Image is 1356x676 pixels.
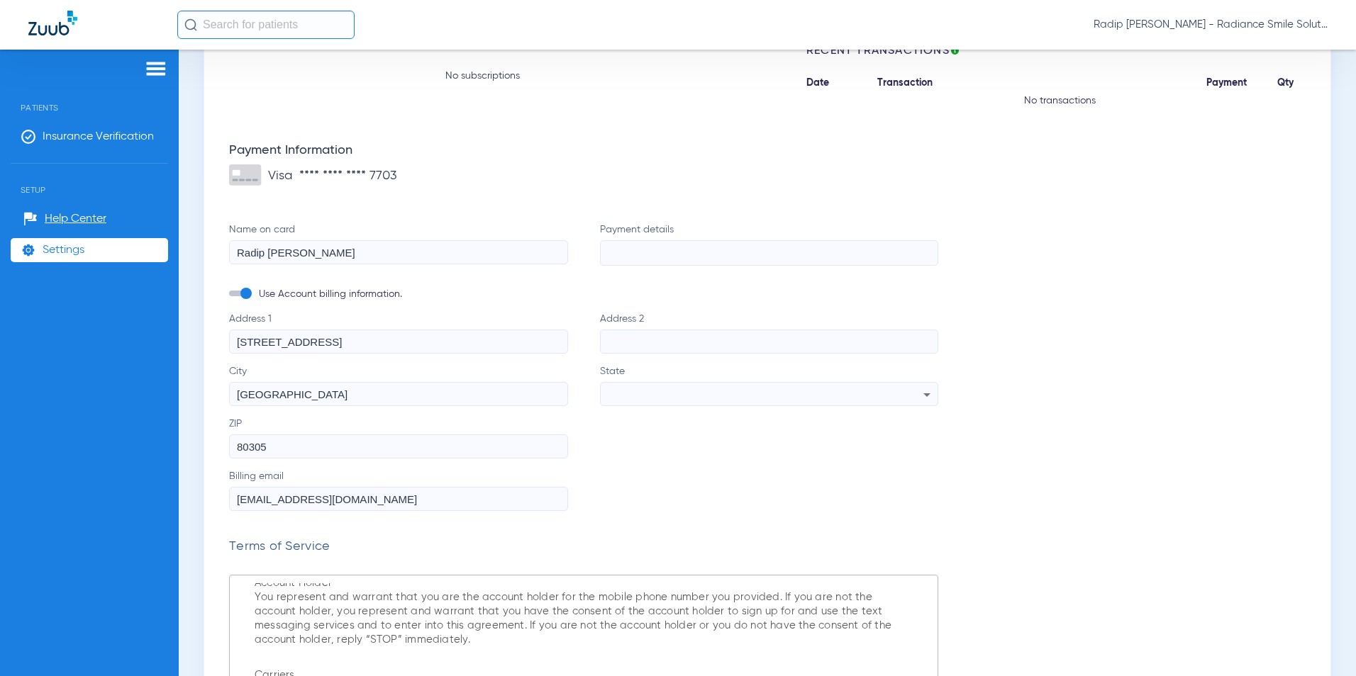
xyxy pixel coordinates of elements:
img: Search Icon [184,18,197,31]
label: City [229,364,568,406]
iframe: Secure card payment input frame [608,241,931,265]
input: Billing email [229,487,568,511]
input: City [229,382,568,406]
div: Payment Information [229,143,1313,157]
span: Radip [PERSON_NAME] - Radiance Smile Solutions [1094,18,1328,32]
label: Address 2 [600,312,939,354]
label: Address 1 [229,312,568,354]
span: Help Center [45,212,106,226]
span: Qty [1277,76,1313,90]
img: Credit Card [229,164,265,188]
iframe: Chat Widget [1285,608,1356,676]
span: Payment [1206,76,1277,90]
span: Date [806,76,877,90]
input: Name on card [229,240,568,264]
li: No subscriptions [229,44,735,108]
img: hamburger-icon [145,60,167,77]
input: Address 1 [229,329,568,354]
input: Address 2 [600,329,939,354]
label: Payment details [600,222,939,266]
img: Zuub Logo [28,11,77,35]
input: ZIP [229,434,568,458]
a: Help Center [23,212,106,226]
label: ZIP [229,417,938,458]
span: Insurance Verification [43,130,154,144]
label: Billing email [229,469,938,511]
p: Account Holder You represent and warrant that you are the account holder for the mobile phone num... [255,576,906,647]
span: Use Account billing information. [259,289,402,299]
span: Patients [11,81,168,113]
input: Search for patients [177,11,355,39]
span: Settings [43,243,84,257]
label: Name on card [229,222,568,266]
span: visa [268,169,292,182]
label: State [600,364,939,406]
span: Setup [11,164,168,195]
span: Transaction [877,76,1206,90]
li: No transactions [806,94,1313,108]
h3: Recent Transactions [806,44,1313,58]
p: Terms of Service [229,539,938,553]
